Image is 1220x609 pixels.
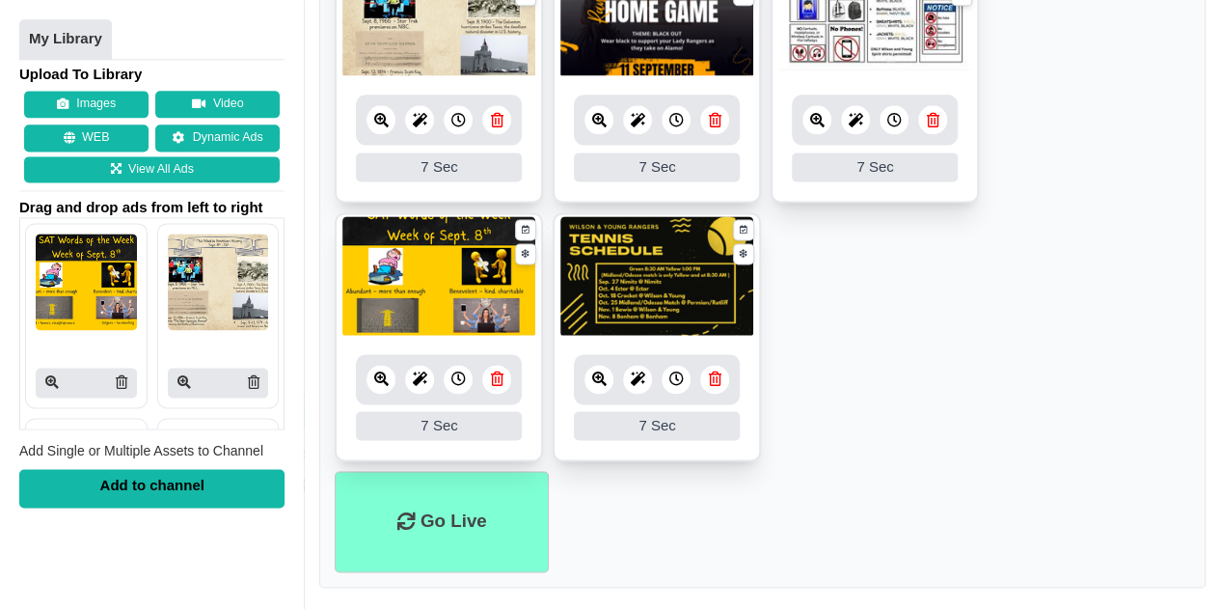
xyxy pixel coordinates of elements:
[19,19,112,60] a: My Library
[560,216,753,337] img: 12.142 mb
[24,156,280,183] a: View All Ads
[155,125,280,152] a: Dynamic Ads
[356,152,522,181] div: 7 Sec
[342,216,535,337] img: 59.051 mb
[1124,516,1220,609] iframe: Chat Widget
[335,471,549,572] li: Go Live
[792,152,958,181] div: 7 Sec
[19,199,285,218] span: Drag and drop ads from left to right
[19,65,285,84] h4: Upload To Library
[36,235,137,331] img: P250x250 image processing20250908 996236 q779dc
[574,411,740,440] div: 7 Sec
[155,92,280,119] button: Video
[356,411,522,440] div: 7 Sec
[574,152,740,181] div: 7 Sec
[24,92,149,119] button: Images
[19,444,263,459] span: Add Single or Multiple Assets to Channel
[24,125,149,152] button: WEB
[19,469,285,508] div: Add to channel
[168,235,269,331] img: P250x250 image processing20250908 996236 mcfifz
